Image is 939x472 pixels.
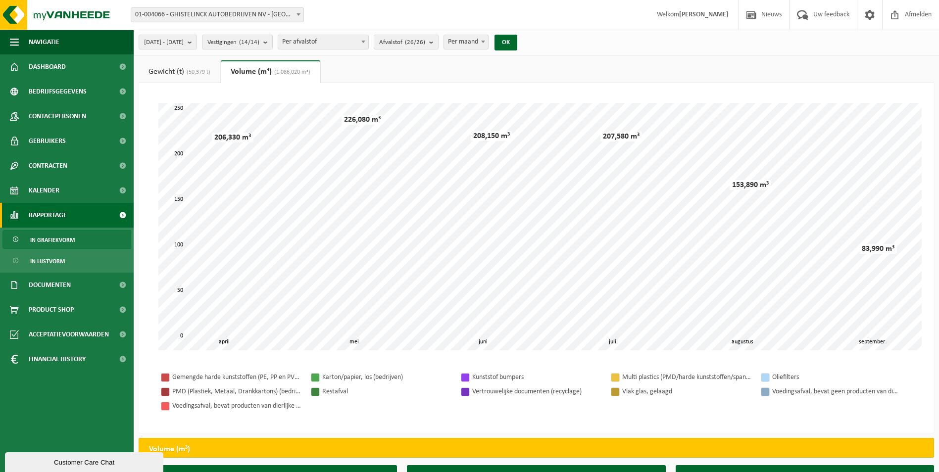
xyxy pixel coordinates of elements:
[29,153,67,178] span: Contracten
[172,371,301,383] div: Gemengde harde kunststoffen (PE, PP en PVC), recycleerbaar (industrieel)
[322,371,451,383] div: Karton/papier, los (bedrijven)
[859,244,897,254] div: 83,990 m³
[379,35,425,50] span: Afvalstof
[600,132,642,142] div: 207,580 m³
[144,35,184,50] span: [DATE] - [DATE]
[374,35,439,49] button: Afvalstof(26/26)
[772,385,901,398] div: Voedingsafval, bevat geen producten van dierlijke oorsprong, onverpakt
[272,69,310,75] span: (1 086,020 m³)
[622,385,751,398] div: Vlak glas, gelaagd
[221,60,320,83] a: Volume (m³)
[29,347,86,372] span: Financial History
[29,178,59,203] span: Kalender
[29,273,71,297] span: Documenten
[444,35,488,49] span: Per maand
[30,252,65,271] span: In lijstvorm
[405,39,425,46] count: (26/26)
[29,79,87,104] span: Bedrijfsgegevens
[29,322,109,347] span: Acceptatievoorwaarden
[30,231,75,249] span: In grafiekvorm
[472,371,601,383] div: Kunststof bumpers
[29,104,86,129] span: Contactpersonen
[2,230,131,249] a: In grafiekvorm
[212,133,253,142] div: 206,330 m³
[29,30,59,54] span: Navigatie
[131,7,304,22] span: 01-004066 - GHISTELINCK AUTOBEDRIJVEN NV - WAREGEM
[5,450,165,472] iframe: chat widget
[679,11,729,18] strong: [PERSON_NAME]
[2,251,131,270] a: In lijstvorm
[29,54,66,79] span: Dashboard
[730,180,771,190] div: 153,890 m³
[471,131,512,141] div: 208,150 m³
[139,60,220,83] a: Gewicht (t)
[342,115,383,125] div: 226,080 m³
[29,203,67,228] span: Rapportage
[172,385,301,398] div: PMD (Plastiek, Metaal, Drankkartons) (bedrijven)
[29,297,74,322] span: Product Shop
[207,35,259,50] span: Vestigingen
[444,35,489,49] span: Per maand
[139,35,197,49] button: [DATE] - [DATE]
[278,35,368,49] span: Per afvalstof
[772,371,901,383] div: Oliefilters
[472,385,601,398] div: Vertrouwelijke documenten (recyclage)
[239,39,259,46] count: (14/14)
[184,69,210,75] span: (50,379 t)
[29,129,66,153] span: Gebruikers
[172,400,301,412] div: Voedingsafval, bevat producten van dierlijke oorsprong, onverpakt, categorie 3
[494,35,517,50] button: OK
[322,385,451,398] div: Restafval
[131,8,303,22] span: 01-004066 - GHISTELINCK AUTOBEDRIJVEN NV - WAREGEM
[139,438,200,460] h2: Volume (m³)
[622,371,751,383] div: Multi plastics (PMD/harde kunststoffen/spanbanden/EPS/folie naturel/folie gemengd)
[278,35,369,49] span: Per afvalstof
[202,35,273,49] button: Vestigingen(14/14)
